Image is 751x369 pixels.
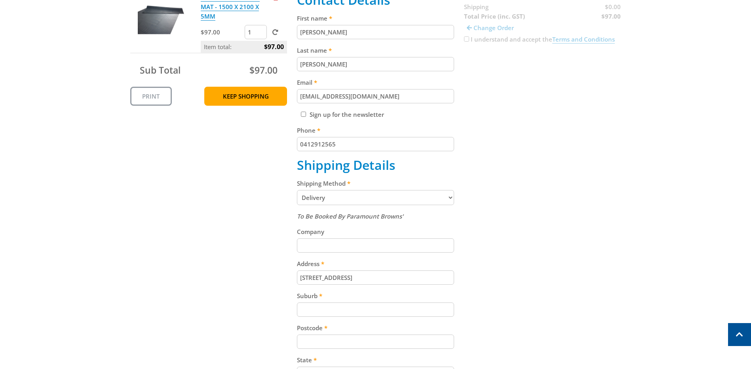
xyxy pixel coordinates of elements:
label: First name [297,13,454,23]
input: Please enter your postcode. [297,335,454,349]
label: Postcode [297,323,454,333]
input: Please enter your address. [297,270,454,285]
input: Please enter your first name. [297,25,454,39]
label: Shipping Method [297,179,454,188]
span: Sub Total [140,64,181,76]
label: Address [297,259,454,268]
a: Print [130,87,172,106]
em: To Be Booked By Paramount Browns' [297,212,403,220]
span: $97.00 [264,41,284,53]
p: Item total: [201,41,287,53]
input: Please enter your last name. [297,57,454,71]
label: State [297,355,454,365]
label: Company [297,227,454,236]
input: Please enter your email address. [297,89,454,103]
select: Please select a shipping method. [297,190,454,205]
label: Last name [297,46,454,55]
p: $97.00 [201,27,243,37]
input: Please enter your suburb. [297,302,454,317]
a: Keep Shopping [204,87,287,106]
span: $97.00 [249,64,278,76]
label: Sign up for the newsletter [310,110,384,118]
label: Suburb [297,291,454,301]
input: Please enter your telephone number. [297,137,454,151]
label: Email [297,78,454,87]
label: Phone [297,126,454,135]
h2: Shipping Details [297,158,454,173]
